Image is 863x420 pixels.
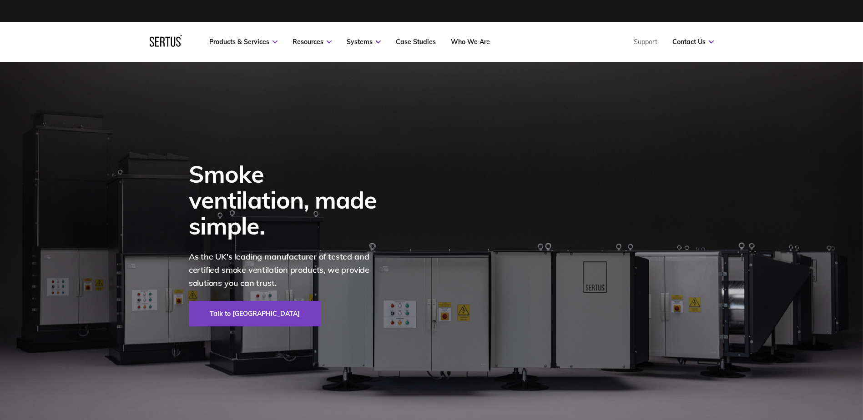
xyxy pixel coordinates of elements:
[396,38,436,46] a: Case Studies
[189,301,321,326] a: Talk to [GEOGRAPHIC_DATA]
[189,250,389,290] p: As the UK's leading manufacturer of tested and certified smoke ventilation products, we provide s...
[209,38,278,46] a: Products & Services
[672,38,714,46] a: Contact Us
[451,38,490,46] a: Who We Are
[293,38,332,46] a: Resources
[634,38,657,46] a: Support
[189,161,389,239] div: Smoke ventilation, made simple.
[347,38,381,46] a: Systems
